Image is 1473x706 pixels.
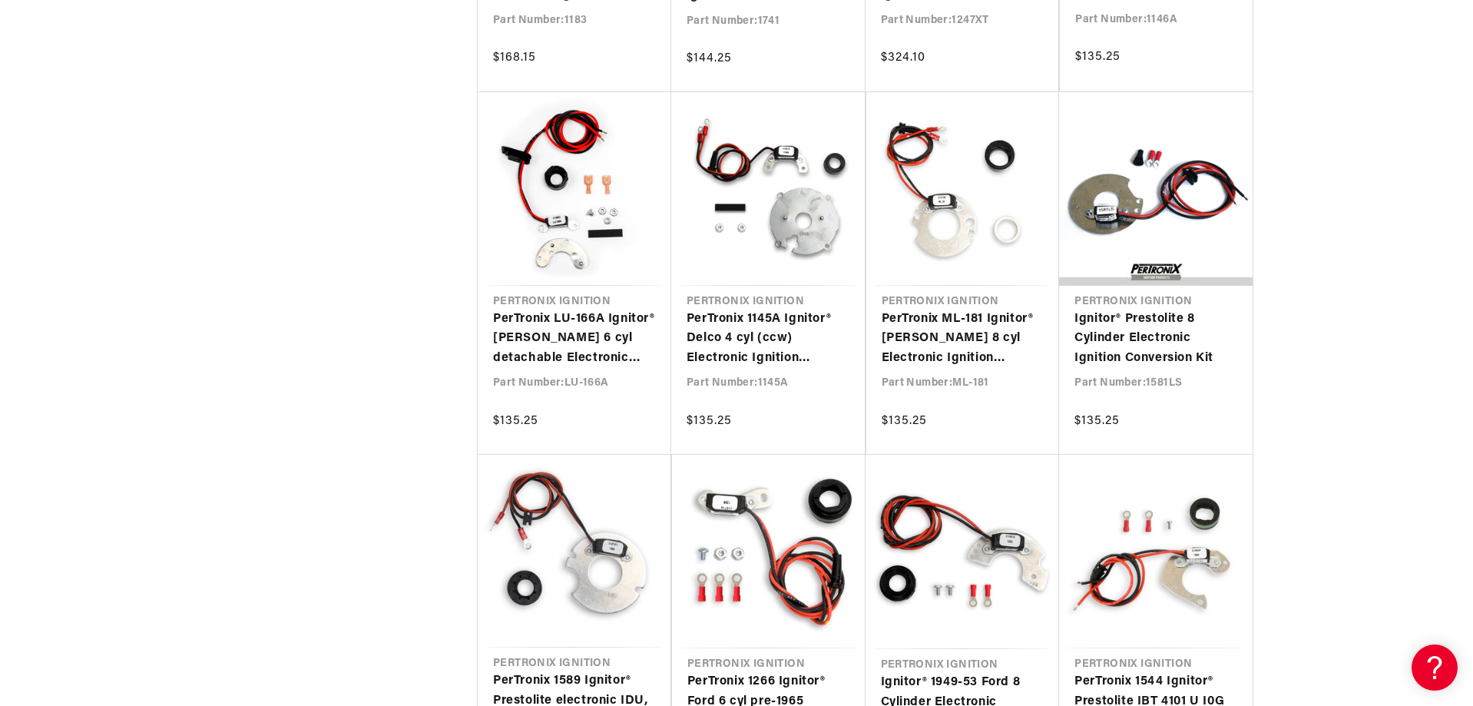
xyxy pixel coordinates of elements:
a: PerTronix LU-166A Ignitor® [PERSON_NAME] 6 cyl detachable Electronic Ignition Conversion Kit [493,310,656,369]
a: PerTronix ML-181 Ignitor® [PERSON_NAME] 8 cyl Electronic Ignition Conversion Kit [882,310,1044,369]
a: Ignitor® Prestolite 8 Cylinder Electronic Ignition Conversion Kit [1074,310,1237,369]
a: PerTronix 1145A Ignitor® Delco 4 cyl (ccw) Electronic Ignition Conversion Kit [687,310,849,369]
